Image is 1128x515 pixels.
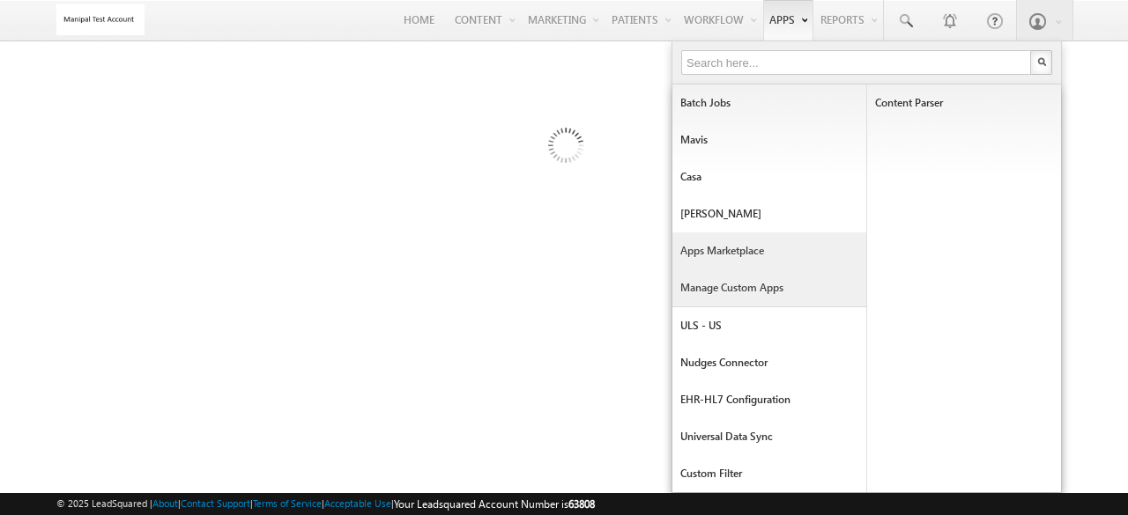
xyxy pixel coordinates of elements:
a: Universal Data Sync [672,418,866,455]
a: Manage Custom Apps [672,269,866,306]
span: 63808 [568,497,595,511]
span: © 2025 LeadSquared | | | | | [56,496,595,512]
img: Loading... [473,57,656,239]
a: Contact Support [181,497,250,509]
a: ULS - US [672,307,866,344]
a: Mavis [672,121,866,158]
img: Search [1037,57,1046,66]
span: Your Leadsquared Account Number is [394,497,595,511]
a: Nudges Connector [672,344,866,381]
a: About [152,497,178,509]
a: Apps Marketplace [672,232,866,269]
a: Acceptable Use [324,497,391,509]
img: Custom Logo [56,4,145,35]
a: Custom filter [672,455,866,492]
input: Search here... [681,50,1033,75]
a: Casa [672,158,866,195]
a: Content Parser [867,85,1061,121]
a: EHR-HL7 Configuration [672,381,866,418]
a: Batch Jobs [672,85,866,121]
a: [PERSON_NAME] [672,195,866,232]
a: Terms of Service [253,497,322,509]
